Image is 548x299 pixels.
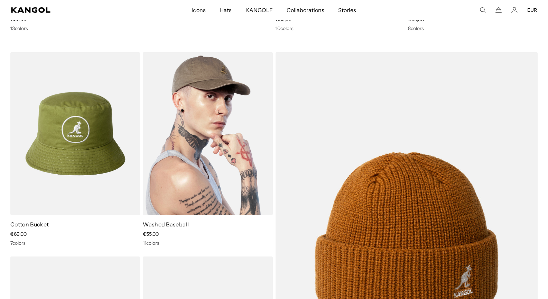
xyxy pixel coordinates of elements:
[10,221,49,228] a: Cotton Bucket
[276,25,405,31] div: 10 colors
[408,25,538,31] div: 8 colors
[143,52,272,215] img: Washed Baseball
[495,7,502,13] button: Cart
[10,25,273,31] div: 13 colors
[143,240,272,246] div: 11 colors
[143,221,189,228] a: Washed Baseball
[480,7,486,13] summary: Search here
[10,52,140,215] img: Cotton Bucket
[511,7,518,13] a: Account
[143,231,159,237] span: €55,00
[10,231,27,237] span: €69,00
[527,7,537,13] button: EUR
[10,240,140,246] div: 7 colors
[11,7,127,13] a: Kangol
